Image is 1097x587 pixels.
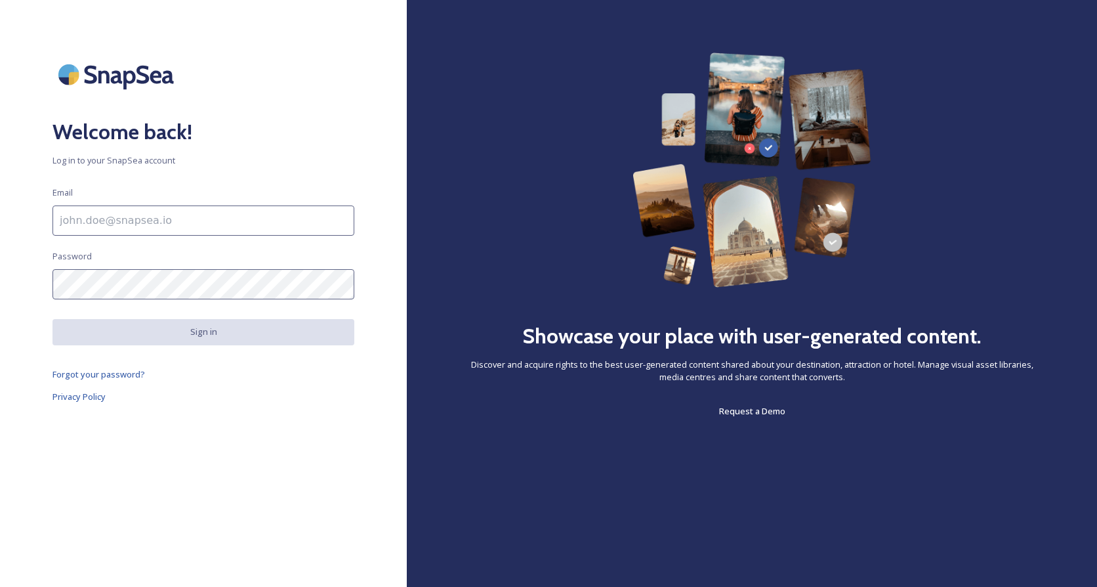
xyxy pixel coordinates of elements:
[52,389,354,404] a: Privacy Policy
[52,319,354,345] button: Sign in
[52,186,73,199] span: Email
[52,366,354,382] a: Forgot your password?
[52,368,145,380] span: Forgot your password?
[719,403,785,419] a: Request a Demo
[52,116,354,148] h2: Welcome back!
[632,53,872,288] img: 63b42ca75bacad526042e722_Group%20154-p-800.png
[52,154,354,167] span: Log in to your SnapSea account
[522,320,982,352] h2: Showcase your place with user-generated content.
[719,405,785,417] span: Request a Demo
[52,250,92,263] span: Password
[52,53,184,97] img: SnapSea Logo
[52,206,354,236] input: john.doe@snapsea.io
[52,391,106,402] span: Privacy Policy
[459,359,1045,383] span: Discover and acquire rights to the best user-generated content shared about your destination, att...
